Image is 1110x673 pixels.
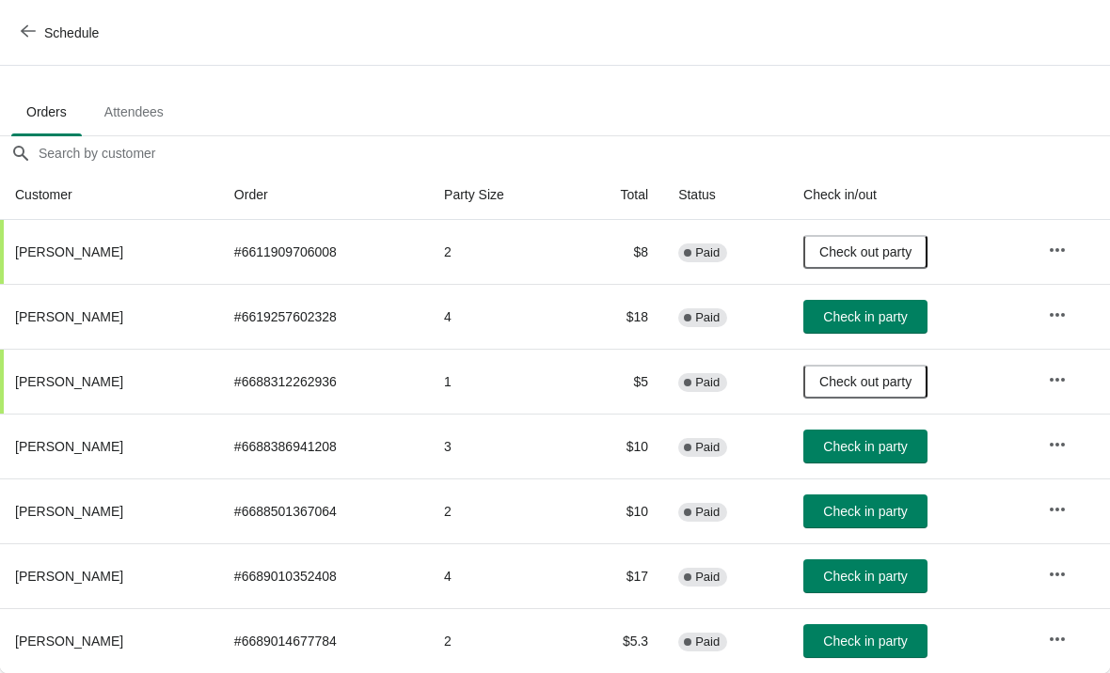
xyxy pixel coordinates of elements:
span: Paid [695,310,720,325]
span: Check in party [823,569,907,584]
span: [PERSON_NAME] [15,374,123,389]
td: # 6688312262936 [219,349,429,414]
button: Check out party [803,235,928,269]
button: Check in party [803,559,928,593]
th: Check in/out [788,170,1033,220]
span: [PERSON_NAME] [15,569,123,584]
td: 2 [429,478,572,543]
td: $5.3 [572,608,663,673]
span: [PERSON_NAME] [15,504,123,519]
span: Paid [695,634,720,650]
span: Check out party [819,244,912,259]
button: Check in party [803,624,928,658]
td: 4 [429,543,572,608]
button: Check in party [803,300,928,334]
span: Orders [11,95,82,129]
td: 3 [429,414,572,478]
td: 2 [429,220,572,284]
button: Check in party [803,430,928,463]
span: Paid [695,245,720,260]
span: Attendees [89,95,179,129]
th: Party Size [429,170,572,220]
td: $17 [572,543,663,608]
td: $5 [572,349,663,414]
span: Schedule [44,25,99,40]
button: Check in party [803,494,928,528]
th: Order [219,170,429,220]
td: # 6619257602328 [219,284,429,349]
span: [PERSON_NAME] [15,244,123,259]
span: Paid [695,440,720,455]
td: $10 [572,414,663,478]
td: # 6689014677784 [219,608,429,673]
input: Search by customer [38,136,1110,170]
td: # 6689010352408 [219,543,429,608]
td: # 6688501367064 [219,478,429,543]
td: $10 [572,478,663,543]
td: 1 [429,349,572,414]
span: Check in party [823,634,907,649]
button: Schedule [9,16,114,50]
span: Paid [695,375,720,390]
th: Status [663,170,788,220]
td: # 6688386941208 [219,414,429,478]
td: $18 [572,284,663,349]
span: Check in party [823,439,907,454]
span: Check out party [819,374,912,389]
span: Paid [695,505,720,520]
span: [PERSON_NAME] [15,634,123,649]
span: Check in party [823,309,907,324]
span: Paid [695,570,720,585]
button: Check out party [803,365,928,399]
th: Total [572,170,663,220]
td: 4 [429,284,572,349]
td: # 6611909706008 [219,220,429,284]
span: Check in party [823,504,907,519]
td: 2 [429,608,572,673]
span: [PERSON_NAME] [15,309,123,324]
td: $8 [572,220,663,284]
span: [PERSON_NAME] [15,439,123,454]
